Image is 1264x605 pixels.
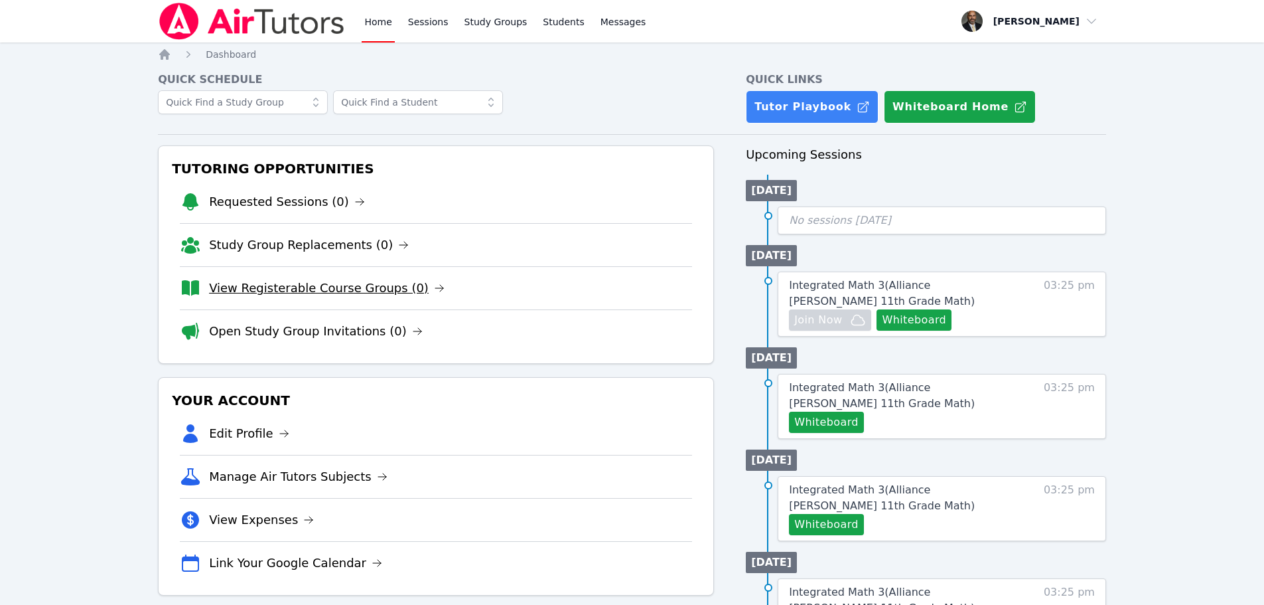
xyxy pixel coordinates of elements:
li: [DATE] [746,552,797,573]
input: Quick Find a Student [333,90,503,114]
span: Integrated Math 3 ( Alliance [PERSON_NAME] 11th Grade Math ) [789,381,975,410]
a: View Registerable Course Groups (0) [209,279,445,298]
a: Tutor Playbook [746,90,878,124]
h3: Upcoming Sessions [746,145,1106,164]
img: Air Tutors [158,3,346,40]
a: View Expenses [209,511,314,529]
a: Edit Profile [209,424,289,443]
a: Integrated Math 3(Alliance [PERSON_NAME] 11th Grade Math) [789,380,1018,412]
span: Integrated Math 3 ( Alliance [PERSON_NAME] 11th Grade Math ) [789,279,975,307]
li: [DATE] [746,245,797,266]
li: [DATE] [746,450,797,471]
span: Integrated Math 3 ( Alliance [PERSON_NAME] 11th Grade Math ) [789,483,975,512]
span: 03:25 pm [1044,278,1095,331]
h3: Tutoring Opportunities [169,157,703,181]
button: Whiteboard [877,309,951,331]
input: Quick Find a Study Group [158,90,328,114]
h3: Your Account [169,389,703,412]
nav: Breadcrumb [158,48,1106,61]
button: Whiteboard [789,514,864,535]
span: Join Now [794,312,842,328]
a: Study Group Replacements (0) [209,236,409,254]
span: Messages [600,15,646,29]
a: Requested Sessions (0) [209,193,365,211]
a: Link Your Google Calendar [209,554,382,572]
a: Manage Air Tutors Subjects [209,468,387,486]
h4: Quick Links [746,72,1106,88]
h4: Quick Schedule [158,72,714,88]
a: Integrated Math 3(Alliance [PERSON_NAME] 11th Grade Math) [789,278,1018,309]
a: Integrated Math 3(Alliance [PERSON_NAME] 11th Grade Math) [789,482,1018,514]
span: 03:25 pm [1044,482,1095,535]
span: 03:25 pm [1044,380,1095,433]
button: Join Now [789,309,871,331]
a: Dashboard [206,48,256,61]
li: [DATE] [746,347,797,369]
li: [DATE] [746,180,797,201]
button: Whiteboard Home [884,90,1036,124]
a: Open Study Group Invitations (0) [209,322,423,341]
span: No sessions [DATE] [789,214,891,226]
button: Whiteboard [789,412,864,433]
span: Dashboard [206,49,256,60]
